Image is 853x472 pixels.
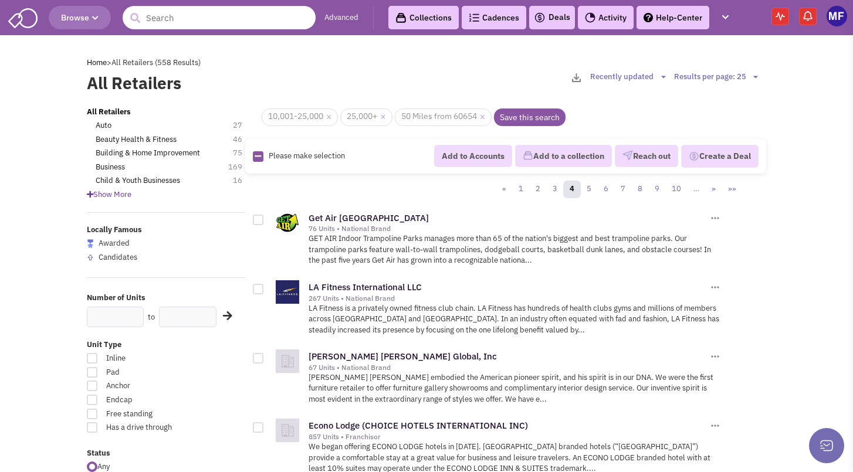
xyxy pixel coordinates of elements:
a: 1 [512,181,530,198]
a: » [705,181,722,198]
a: Building & Home Improvement [96,148,200,159]
a: Get Air [GEOGRAPHIC_DATA] [309,212,429,223]
span: 46 [233,134,254,145]
input: Search [123,6,316,29]
label: Unit Type [87,339,245,351]
a: 8 [631,181,649,198]
span: Please make selection [269,151,345,161]
span: 25,000+ [340,108,392,126]
img: VectorPaper_Plane.png [622,150,633,161]
p: LA Fitness is a privately owned fitness club chain. LA Fitness has hundreds of health clubs gyms ... [309,303,721,336]
img: icon-deals.svg [534,11,546,25]
a: … [687,181,706,198]
span: Awarded [99,238,130,248]
button: Add to a collection [515,145,612,167]
img: Cadences_logo.png [469,13,479,22]
a: Save this search [494,108,566,126]
a: Child & Youth Businesses [96,175,180,186]
a: 7 [614,181,632,198]
p: GET AIR Indoor Trampoline Parks manages more than 65 of the nation's biggest and best trampoline ... [309,233,721,266]
div: 857 Units • Franchisor [309,432,708,442]
a: 2 [529,181,547,198]
span: Browse [61,12,99,23]
a: Activity [578,6,634,29]
span: Any [97,461,110,471]
span: Inline [99,353,197,364]
a: × [480,112,485,123]
img: locallyfamous-largeicon.png [87,239,94,248]
span: All Retailers (558 Results) [111,57,201,67]
p: [PERSON_NAME] [PERSON_NAME] embodied the American pioneer spirit, and his spirit is in our DNA. W... [309,372,721,405]
label: Number of Units [87,293,245,304]
span: 169 [228,162,254,173]
a: »» [722,181,743,198]
span: > [107,57,111,67]
button: Add to Accounts [434,145,512,167]
span: Candidates [99,252,137,262]
span: Pad [99,367,197,378]
label: All Retailers [87,72,361,95]
a: 4 [563,181,581,198]
button: Reach out [615,145,678,167]
span: 10,001-25,000 [262,108,338,126]
div: 67 Units • National Brand [309,363,708,372]
label: to [148,312,155,323]
a: [PERSON_NAME] [PERSON_NAME] Global, Inc [309,351,497,362]
a: Econo Lodge (CHOICE HOTELS INTERNATIONAL INC) [309,420,528,431]
img: locallyfamous-upvote.png [87,254,94,261]
span: Endcap [99,395,197,406]
img: Rectangle.png [253,151,263,162]
div: Search Nearby [215,308,231,324]
a: Beauty Health & Fitness [96,134,177,145]
img: Deal-Dollar.png [689,150,699,163]
a: Deals [534,11,570,25]
span: 75 [233,148,254,159]
a: Home [87,57,107,67]
a: All Retailers [87,107,131,118]
button: Browse [49,6,111,29]
div: 267 Units • National Brand [309,294,708,303]
a: Collections [388,6,459,29]
span: Anchor [99,381,197,392]
label: Status [87,448,245,459]
span: 16 [233,175,254,186]
a: 3 [546,181,564,198]
a: Cadences [462,6,526,29]
a: Advanced [324,12,358,23]
img: help.png [644,13,653,22]
a: 6 [597,181,615,198]
b: All Retailers [87,107,131,117]
img: SmartAdmin [8,6,38,28]
label: Locally Famous [87,225,245,236]
img: Mark Fredericks [827,6,847,26]
a: « [496,181,513,198]
span: Has a drive through [99,422,197,433]
a: × [326,112,331,123]
span: Free standing [99,409,197,420]
a: Business [96,162,125,173]
span: Show More [87,189,131,199]
img: icon-collection-lavender-black.svg [395,12,407,23]
a: 9 [648,181,666,198]
img: icon-collection-lavender.png [523,150,533,161]
a: Help-Center [637,6,709,29]
a: × [380,112,385,123]
span: 50 Miles from 60654 [395,108,492,126]
a: LA Fitness International LLC [309,281,422,293]
a: 5 [580,181,598,198]
button: Create a Deal [681,145,759,168]
span: 27 [233,120,254,131]
img: download-2-24.png [572,73,581,82]
a: Auto [96,120,111,131]
a: 10 [665,181,688,198]
div: 76 Units • National Brand [309,224,708,233]
img: Activity.png [585,12,595,23]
